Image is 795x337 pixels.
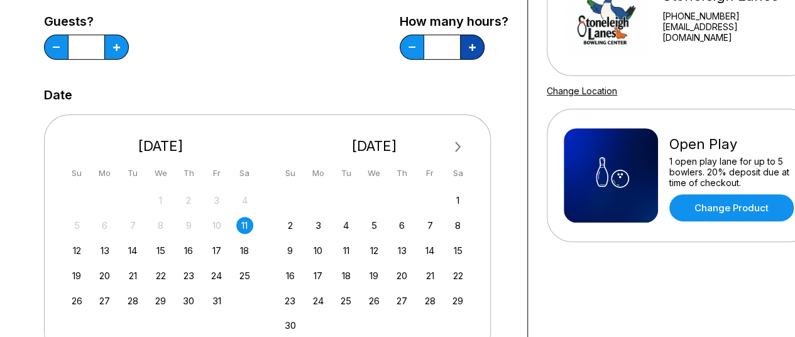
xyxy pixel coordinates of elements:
[422,217,439,234] div: Choose Friday, November 7th, 2025
[449,217,466,234] div: Choose Saturday, November 8th, 2025
[96,267,113,284] div: Choose Monday, October 20th, 2025
[393,165,410,182] div: Th
[96,242,113,259] div: Choose Monday, October 13th, 2025
[96,217,113,234] div: Not available Monday, October 6th, 2025
[449,192,466,209] div: Choose Saturday, November 1st, 2025
[69,292,85,309] div: Choose Sunday, October 26th, 2025
[282,292,299,309] div: Choose Sunday, November 23rd, 2025
[152,192,169,209] div: Not available Wednesday, October 1st, 2025
[44,88,72,102] label: Date
[393,267,410,284] div: Choose Thursday, November 20th, 2025
[236,217,253,234] div: Choose Saturday, October 11th, 2025
[69,242,85,259] div: Choose Sunday, October 12th, 2025
[564,128,658,223] img: Open Play
[337,165,354,182] div: Tu
[282,165,299,182] div: Su
[449,292,466,309] div: Choose Saturday, November 29th, 2025
[310,217,327,234] div: Choose Monday, November 3rd, 2025
[337,217,354,234] div: Choose Tuesday, November 4th, 2025
[69,267,85,284] div: Choose Sunday, October 19th, 2025
[236,192,253,209] div: Not available Saturday, October 4th, 2025
[208,192,225,209] div: Not available Friday, October 3rd, 2025
[124,292,141,309] div: Choose Tuesday, October 28th, 2025
[180,192,197,209] div: Not available Thursday, October 2nd, 2025
[180,165,197,182] div: Th
[280,191,469,334] div: month 2025-11
[310,242,327,259] div: Choose Monday, November 10th, 2025
[208,165,225,182] div: Fr
[282,267,299,284] div: Choose Sunday, November 16th, 2025
[449,267,466,284] div: Choose Saturday, November 22nd, 2025
[96,165,113,182] div: Mo
[69,217,85,234] div: Not available Sunday, October 5th, 2025
[282,217,299,234] div: Choose Sunday, November 2nd, 2025
[124,242,141,259] div: Choose Tuesday, October 14th, 2025
[449,242,466,259] div: Choose Saturday, November 15th, 2025
[366,267,383,284] div: Choose Wednesday, November 19th, 2025
[236,242,253,259] div: Choose Saturday, October 18th, 2025
[393,217,410,234] div: Choose Thursday, November 6th, 2025
[547,86,617,96] a: Change Location
[69,165,85,182] div: Su
[152,292,169,309] div: Choose Wednesday, October 29th, 2025
[310,292,327,309] div: Choose Monday, November 24th, 2025
[337,267,354,284] div: Choose Tuesday, November 18th, 2025
[152,217,169,234] div: Not available Wednesday, October 8th, 2025
[393,292,410,309] div: Choose Thursday, November 27th, 2025
[236,267,253,284] div: Choose Saturday, October 25th, 2025
[180,267,197,284] div: Choose Thursday, October 23rd, 2025
[208,217,225,234] div: Not available Friday, October 10th, 2025
[152,165,169,182] div: We
[208,242,225,259] div: Choose Friday, October 17th, 2025
[180,217,197,234] div: Not available Thursday, October 9th, 2025
[422,165,439,182] div: Fr
[310,165,327,182] div: Mo
[310,267,327,284] div: Choose Monday, November 17th, 2025
[366,242,383,259] div: Choose Wednesday, November 12th, 2025
[63,138,258,155] div: [DATE]
[669,194,794,221] a: Change Product
[282,242,299,259] div: Choose Sunday, November 9th, 2025
[152,267,169,284] div: Choose Wednesday, October 22nd, 2025
[393,242,410,259] div: Choose Thursday, November 13th, 2025
[67,191,255,309] div: month 2025-10
[400,14,508,28] label: How many hours?
[277,138,472,155] div: [DATE]
[124,217,141,234] div: Not available Tuesday, October 7th, 2025
[124,267,141,284] div: Choose Tuesday, October 21st, 2025
[44,14,129,28] label: Guests?
[422,267,439,284] div: Choose Friday, November 21st, 2025
[337,242,354,259] div: Choose Tuesday, November 11th, 2025
[180,292,197,309] div: Choose Thursday, October 30th, 2025
[449,165,466,182] div: Sa
[282,317,299,334] div: Choose Sunday, November 30th, 2025
[152,242,169,259] div: Choose Wednesday, October 15th, 2025
[208,292,225,309] div: Choose Friday, October 31st, 2025
[422,242,439,259] div: Choose Friday, November 14th, 2025
[96,292,113,309] div: Choose Monday, October 27th, 2025
[208,267,225,284] div: Choose Friday, October 24th, 2025
[180,242,197,259] div: Choose Thursday, October 16th, 2025
[366,292,383,309] div: Choose Wednesday, November 26th, 2025
[337,292,354,309] div: Choose Tuesday, November 25th, 2025
[366,165,383,182] div: We
[124,165,141,182] div: Tu
[236,165,253,182] div: Sa
[366,217,383,234] div: Choose Wednesday, November 5th, 2025
[448,137,468,157] button: Next Month
[422,292,439,309] div: Choose Friday, November 28th, 2025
